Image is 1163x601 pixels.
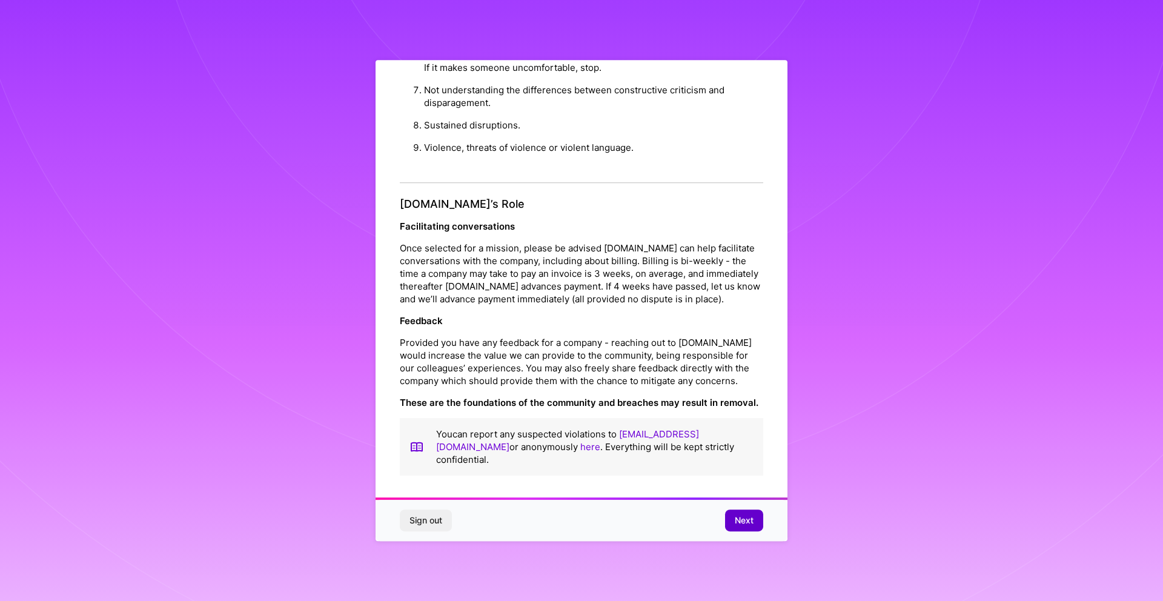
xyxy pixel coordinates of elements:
[400,337,763,388] p: Provided you have any feedback for a company - reaching out to [DOMAIN_NAME] would increase the v...
[436,428,754,467] p: You can report any suspected violations to or anonymously . Everything will be kept strictly conf...
[424,114,763,136] li: Sustained disruptions.
[400,242,763,306] p: Once selected for a mission, please be advised [DOMAIN_NAME] can help facilitate conversations wi...
[409,514,442,526] span: Sign out
[400,397,758,409] strong: These are the foundations of the community and breaches may result in removal.
[424,136,763,159] li: Violence, threats of violence or violent language.
[409,428,424,467] img: book icon
[424,79,763,114] li: Not understanding the differences between constructive criticism and disparagement.
[735,514,754,526] span: Next
[725,510,763,531] button: Next
[400,198,763,211] h4: [DOMAIN_NAME]’s Role
[400,510,452,531] button: Sign out
[400,221,515,233] strong: Facilitating conversations
[436,429,699,453] a: [EMAIL_ADDRESS][DOMAIN_NAME]
[580,442,600,453] a: here
[400,316,443,327] strong: Feedback
[424,44,763,79] li: Inappropriate attention or contact. Be aware of how your actions affect others. If it makes someo...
